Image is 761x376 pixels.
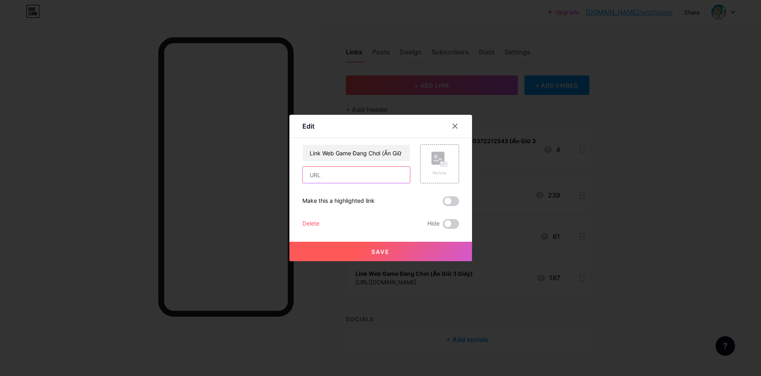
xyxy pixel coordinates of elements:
[431,170,448,176] div: Picture
[289,242,472,261] button: Save
[302,121,315,131] div: Edit
[371,248,390,255] span: Save
[302,219,319,229] div: Delete
[303,145,410,161] input: Title
[302,196,375,206] div: Make this a highlighted link
[427,219,440,229] span: Hide
[303,167,410,183] input: URL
